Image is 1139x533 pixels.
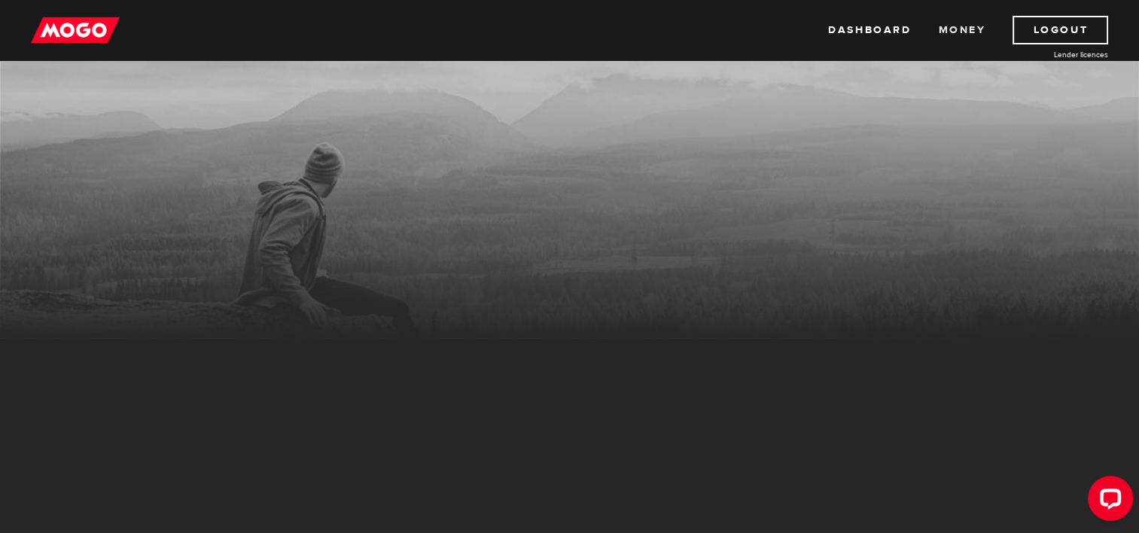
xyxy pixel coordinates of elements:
a: Lender licences [995,49,1108,60]
iframe: LiveChat chat widget [1076,470,1139,533]
a: Money [938,16,985,44]
a: Dashboard [828,16,911,44]
img: mogo_logo-11ee424be714fa7cbb0f0f49df9e16ec.png [31,16,120,44]
a: Logout [1013,16,1108,44]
